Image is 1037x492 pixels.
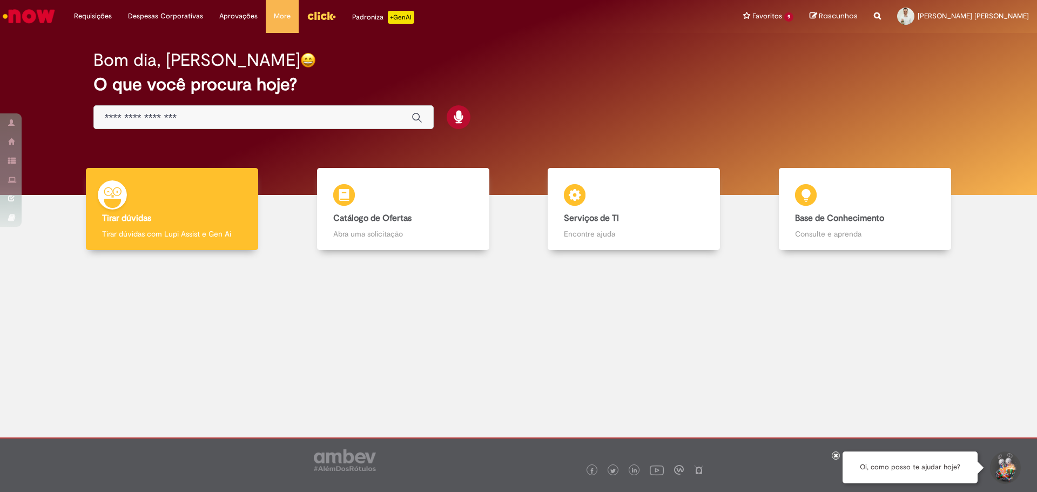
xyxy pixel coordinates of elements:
img: logo_footer_linkedin.png [632,468,637,474]
img: logo_footer_workplace.png [674,465,684,475]
div: Padroniza [352,11,414,24]
span: Aprovações [219,11,258,22]
p: Abra uma solicitação [333,228,473,239]
b: Serviços de TI [564,213,619,224]
b: Tirar dúvidas [102,213,151,224]
span: Despesas Corporativas [128,11,203,22]
a: Catálogo de Ofertas Abra uma solicitação [288,168,519,251]
span: [PERSON_NAME] [PERSON_NAME] [918,11,1029,21]
a: Serviços de TI Encontre ajuda [518,168,750,251]
b: Base de Conhecimento [795,213,884,224]
div: Oi, como posso te ajudar hoje? [843,451,978,483]
button: Iniciar Conversa de Suporte [988,451,1021,484]
span: 9 [784,12,793,22]
p: Encontre ajuda [564,228,704,239]
span: Favoritos [752,11,782,22]
img: logo_footer_ambev_rotulo_gray.png [314,449,376,471]
p: +GenAi [388,11,414,24]
h2: O que você procura hoje? [93,75,944,94]
h2: Bom dia, [PERSON_NAME] [93,51,300,70]
p: Tirar dúvidas com Lupi Assist e Gen Ai [102,228,242,239]
a: Tirar dúvidas Tirar dúvidas com Lupi Assist e Gen Ai [57,168,288,251]
img: logo_footer_naosei.png [694,465,704,475]
a: Rascunhos [810,11,858,22]
img: click_logo_yellow_360x200.png [307,8,336,24]
b: Catálogo de Ofertas [333,213,412,224]
img: ServiceNow [1,5,57,27]
img: logo_footer_facebook.png [589,468,595,474]
img: happy-face.png [300,52,316,68]
p: Consulte e aprenda [795,228,935,239]
a: Base de Conhecimento Consulte e aprenda [750,168,981,251]
span: Rascunhos [819,11,858,21]
img: logo_footer_twitter.png [610,468,616,474]
span: More [274,11,291,22]
img: logo_footer_youtube.png [650,463,664,477]
span: Requisições [74,11,112,22]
